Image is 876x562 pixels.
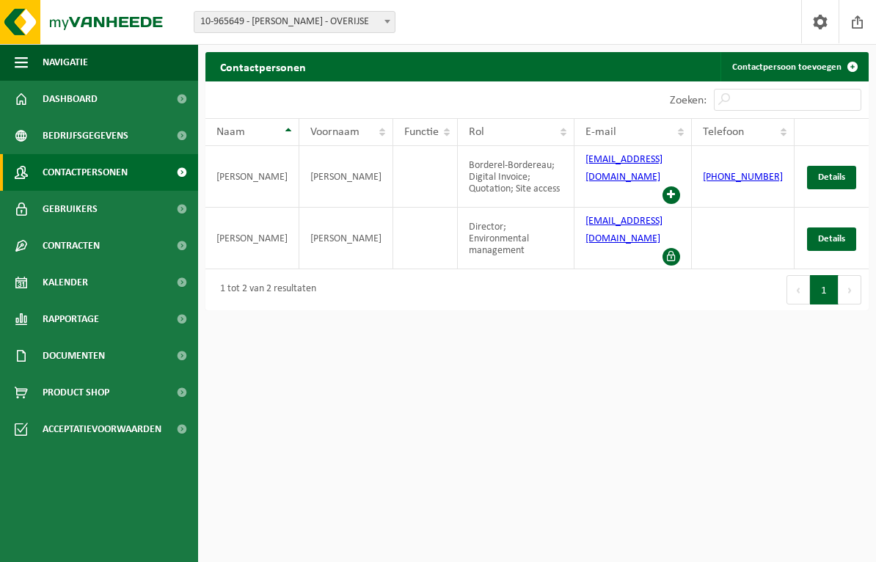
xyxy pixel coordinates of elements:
[810,275,839,304] button: 1
[585,126,616,138] span: E-mail
[43,264,88,301] span: Kalender
[818,172,845,182] span: Details
[310,126,359,138] span: Voornaam
[43,337,105,374] span: Documenten
[205,52,321,81] h2: Contactpersonen
[43,227,100,264] span: Contracten
[213,277,316,303] div: 1 tot 2 van 2 resultaten
[404,126,439,138] span: Functie
[194,12,395,32] span: 10-965649 - MAYANK KHOSLA - OVERIJSE
[670,95,707,106] label: Zoeken:
[299,208,393,269] td: [PERSON_NAME]
[43,154,128,191] span: Contactpersonen
[43,117,128,154] span: Bedrijfsgegevens
[458,146,574,208] td: Borderel-Bordereau; Digital Invoice; Quotation; Site access
[720,52,867,81] a: Contactpersoon toevoegen
[43,44,88,81] span: Navigatie
[469,126,484,138] span: Rol
[703,172,783,183] a: [PHONE_NUMBER]
[43,374,109,411] span: Product Shop
[299,146,393,208] td: [PERSON_NAME]
[205,208,299,269] td: [PERSON_NAME]
[43,411,161,448] span: Acceptatievoorwaarden
[43,81,98,117] span: Dashboard
[807,166,856,189] a: Details
[43,191,98,227] span: Gebruikers
[216,126,245,138] span: Naam
[786,275,810,304] button: Previous
[194,11,395,33] span: 10-965649 - MAYANK KHOSLA - OVERIJSE
[807,227,856,251] a: Details
[839,275,861,304] button: Next
[43,301,99,337] span: Rapportage
[585,154,663,183] a: [EMAIL_ADDRESS][DOMAIN_NAME]
[205,146,299,208] td: [PERSON_NAME]
[818,234,845,244] span: Details
[458,208,574,269] td: Director; Environmental management
[585,216,663,244] a: [EMAIL_ADDRESS][DOMAIN_NAME]
[703,126,744,138] span: Telefoon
